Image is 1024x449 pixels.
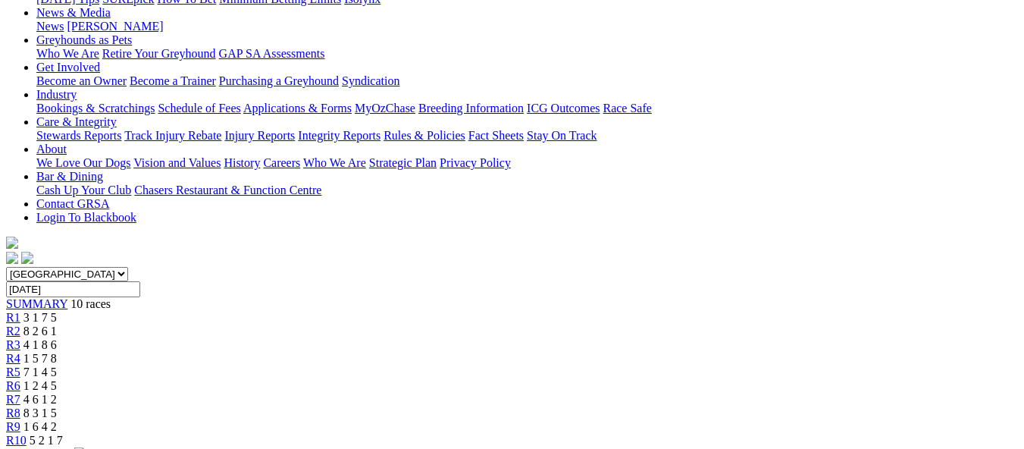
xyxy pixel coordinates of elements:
a: R8 [6,407,20,419]
a: Race Safe [603,102,651,115]
a: Breeding Information [418,102,524,115]
a: Who We Are [303,156,366,169]
span: 4 6 1 2 [23,393,57,406]
a: GAP SA Assessments [219,47,325,60]
a: Stewards Reports [36,129,121,142]
div: Care & Integrity [36,129,1018,143]
a: ICG Outcomes [527,102,600,115]
a: [PERSON_NAME] [67,20,163,33]
a: History [224,156,260,169]
div: About [36,156,1018,170]
div: Industry [36,102,1018,115]
a: Schedule of Fees [158,102,240,115]
span: 1 6 4 2 [23,420,57,433]
a: R3 [6,338,20,351]
a: R6 [6,379,20,392]
span: 3 1 7 5 [23,311,57,324]
span: 8 3 1 5 [23,407,57,419]
a: Stay On Track [527,129,597,142]
a: Careers [263,156,300,169]
a: Greyhounds as Pets [36,33,132,46]
a: Industry [36,88,77,101]
a: R5 [6,366,20,378]
a: R10 [6,434,27,447]
a: R4 [6,352,20,365]
a: Rules & Policies [384,129,465,142]
a: Privacy Policy [440,156,511,169]
a: Injury Reports [224,129,295,142]
a: We Love Our Dogs [36,156,130,169]
a: R1 [6,311,20,324]
a: Care & Integrity [36,115,117,128]
span: 1 5 7 8 [23,352,57,365]
a: Login To Blackbook [36,211,136,224]
a: MyOzChase [355,102,415,115]
a: About [36,143,67,155]
div: Bar & Dining [36,184,1018,197]
a: Applications & Forms [243,102,352,115]
input: Select date [6,281,140,297]
a: Bar & Dining [36,170,103,183]
a: R7 [6,393,20,406]
img: facebook.svg [6,252,18,264]
a: R2 [6,325,20,338]
div: Get Involved [36,74,1018,88]
a: News [36,20,64,33]
a: News & Media [36,6,111,19]
div: Greyhounds as Pets [36,47,1018,61]
a: SUMMARY [6,297,67,310]
span: 10 races [70,297,111,310]
span: 5 2 1 7 [30,434,63,447]
a: Contact GRSA [36,197,109,210]
a: Integrity Reports [298,129,380,142]
a: Who We Are [36,47,99,60]
img: twitter.svg [21,252,33,264]
div: News & Media [36,20,1018,33]
a: Bookings & Scratchings [36,102,155,115]
a: Vision and Values [133,156,221,169]
a: Retire Your Greyhound [102,47,216,60]
span: 8 2 6 1 [23,325,57,338]
a: Syndication [342,74,399,87]
a: Strategic Plan [369,156,437,169]
img: logo-grsa-white.png [6,237,18,249]
a: Fact Sheets [468,129,524,142]
span: 4 1 8 6 [23,338,57,351]
a: Cash Up Your Club [36,184,131,196]
a: R9 [6,420,20,433]
a: Get Involved [36,61,100,74]
a: Purchasing a Greyhound [219,74,339,87]
a: Track Injury Rebate [124,129,221,142]
a: Become an Owner [36,74,127,87]
span: 1 2 4 5 [23,379,57,392]
a: Chasers Restaurant & Function Centre [134,184,321,196]
span: 7 1 4 5 [23,366,57,378]
a: Become a Trainer [130,74,216,87]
